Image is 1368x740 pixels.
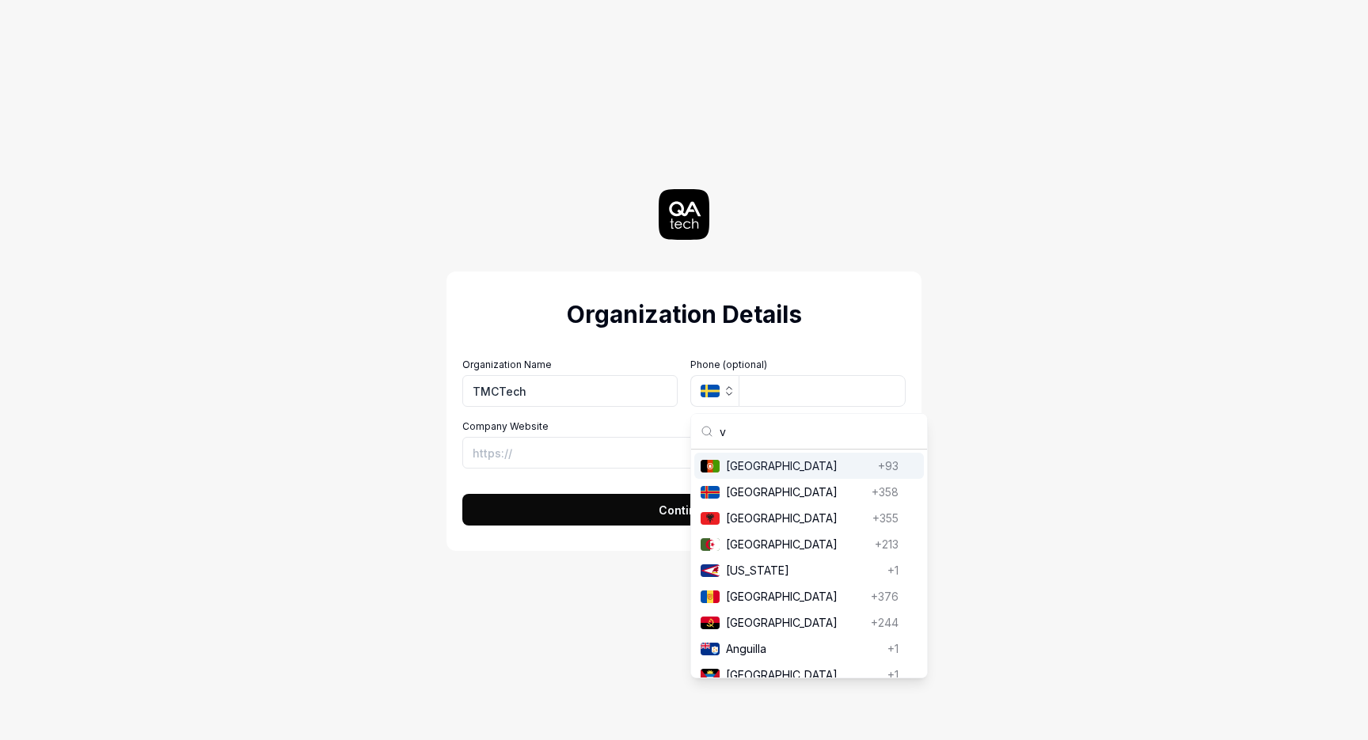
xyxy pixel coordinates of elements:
span: +358 [872,484,899,500]
span: +1 [887,640,899,657]
input: Search country... [720,414,918,449]
label: Organization Name [462,358,678,372]
div: Suggestions [691,450,927,677]
label: Company Website [462,419,906,434]
input: https:// [462,437,906,469]
h2: Organization Details [462,297,906,332]
span: [GEOGRAPHIC_DATA] [726,510,866,526]
span: +1 [887,562,899,579]
span: +213 [875,536,899,552]
span: +93 [878,457,899,474]
span: [GEOGRAPHIC_DATA] [726,484,865,500]
span: [US_STATE] [726,562,881,579]
span: +244 [871,614,899,631]
span: [GEOGRAPHIC_DATA] [726,536,868,552]
label: Phone (optional) [690,358,906,372]
span: +376 [871,588,899,605]
span: Continue [659,502,710,518]
span: Anguilla [726,640,881,657]
button: Continue [462,494,906,526]
span: +1 [887,666,899,683]
span: [GEOGRAPHIC_DATA] [726,457,872,474]
span: [GEOGRAPHIC_DATA] [726,666,881,683]
span: [GEOGRAPHIC_DATA] [726,588,864,605]
span: [GEOGRAPHIC_DATA] [726,614,864,631]
span: +355 [872,510,899,526]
